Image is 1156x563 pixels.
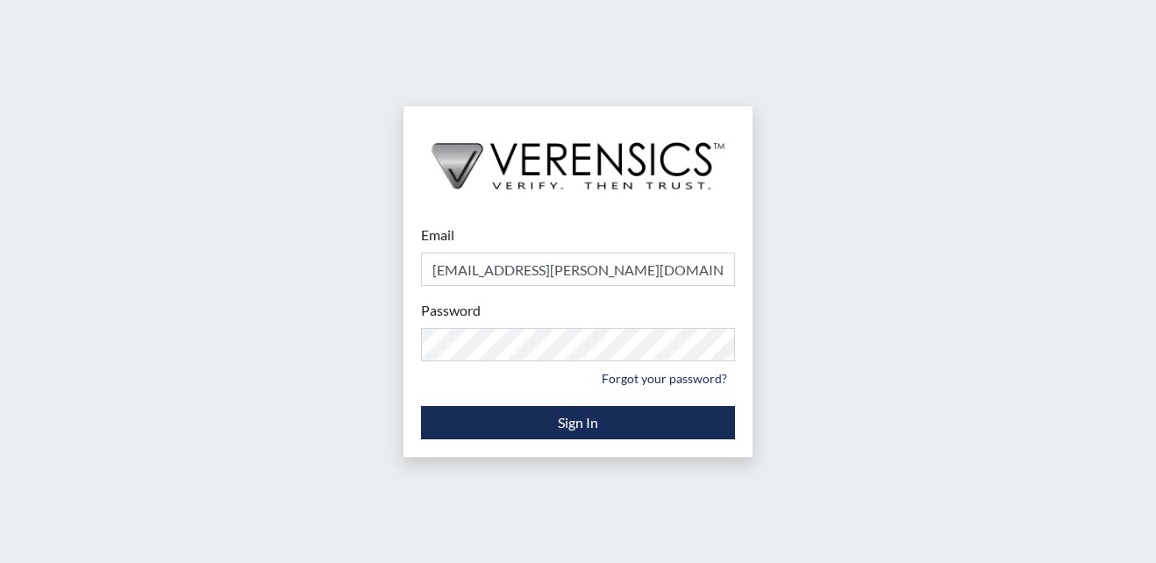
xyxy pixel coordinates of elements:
[403,106,753,208] img: logo-wide-black.2aad4157.png
[421,224,454,246] label: Email
[421,300,481,321] label: Password
[421,253,735,286] input: Email
[421,406,735,439] button: Sign In
[594,365,735,392] a: Forgot your password?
